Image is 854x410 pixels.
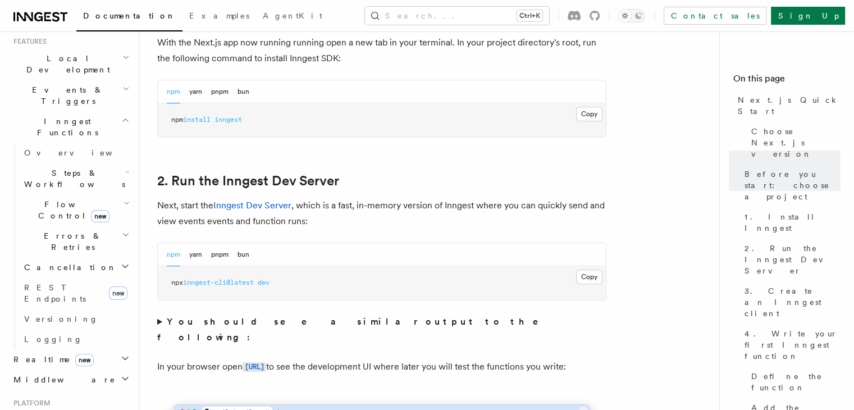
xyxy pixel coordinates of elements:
code: [URL] [243,362,266,372]
button: yarn [189,80,202,103]
span: new [109,286,127,300]
span: Next.js Quick Start [738,94,841,117]
p: With the Next.js app now running running open a new tab in your terminal. In your project directo... [157,35,606,66]
span: Overview [24,148,140,157]
span: REST Endpoints [24,283,86,303]
a: 3. Create an Inngest client [740,281,841,324]
p: In your browser open to see the development UI where later you will test the functions you write: [157,359,606,375]
p: Next, start the , which is a fast, in-memory version of Inngest where you can quickly send and vi... [157,198,606,229]
span: Realtime [9,354,94,365]
a: 2. Run the Inngest Dev Server [157,173,339,189]
span: Inngest Functions [9,116,121,138]
a: AgentKit [256,3,329,30]
a: Next.js Quick Start [733,90,841,121]
span: Errors & Retries [20,230,122,253]
button: Steps & Workflows [20,163,132,194]
button: Errors & Retries [20,226,132,257]
a: Inngest Dev Server [213,200,291,211]
span: Before you start: choose a project [745,168,841,202]
span: inngest [214,116,242,124]
a: [URL] [243,361,266,372]
span: Versioning [24,315,98,324]
a: Before you start: choose a project [740,164,841,207]
kbd: Ctrl+K [517,10,542,21]
span: Define the function [751,371,841,393]
span: Events & Triggers [9,84,122,107]
button: Inngest Functions [9,111,132,143]
div: Inngest Functions [9,143,132,349]
button: bun [238,80,249,103]
span: Documentation [83,11,176,20]
button: Events & Triggers [9,80,132,111]
button: Flow Controlnew [20,194,132,226]
button: Cancellation [20,257,132,277]
a: 4. Write your first Inngest function [740,324,841,366]
span: new [91,210,109,222]
a: Examples [182,3,256,30]
span: 2. Run the Inngest Dev Server [745,243,841,276]
a: 2. Run the Inngest Dev Server [740,238,841,281]
button: Copy [576,270,602,284]
span: npx [171,279,183,286]
span: new [75,354,94,366]
span: Middleware [9,374,116,385]
span: Examples [189,11,249,20]
a: 1. Install Inngest [740,207,841,238]
button: Middleware [9,370,132,390]
a: Contact sales [664,7,766,25]
span: npm [171,116,183,124]
span: 4. Write your first Inngest function [745,328,841,362]
button: bun [238,243,249,266]
button: Toggle dark mode [618,9,645,22]
span: dev [258,279,270,286]
span: install [183,116,211,124]
button: npm [167,243,180,266]
span: Choose Next.js version [751,126,841,160]
span: Cancellation [20,262,117,273]
button: Search...Ctrl+K [365,7,549,25]
a: Documentation [76,3,182,31]
span: inngest-cli@latest [183,279,254,286]
button: pnpm [211,80,229,103]
a: Logging [20,329,132,349]
h4: On this page [733,72,841,90]
span: Logging [24,335,83,344]
span: 3. Create an Inngest client [745,285,841,319]
a: Define the function [747,366,841,398]
span: Flow Control [20,199,124,221]
span: Platform [9,399,51,408]
a: Sign Up [771,7,845,25]
span: 1. Install Inngest [745,211,841,234]
button: pnpm [211,243,229,266]
strong: You should see a similar output to the following: [157,316,554,343]
a: REST Endpointsnew [20,277,132,309]
span: AgentKit [263,11,322,20]
span: Steps & Workflows [20,167,125,190]
a: Versioning [20,309,132,329]
button: yarn [189,243,202,266]
span: Features [9,37,47,46]
button: npm [167,80,180,103]
button: Realtimenew [9,349,132,370]
summary: You should see a similar output to the following: [157,314,606,345]
button: Local Development [9,48,132,80]
a: Overview [20,143,132,163]
button: Copy [576,107,602,121]
span: Local Development [9,53,122,75]
a: Choose Next.js version [747,121,841,164]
